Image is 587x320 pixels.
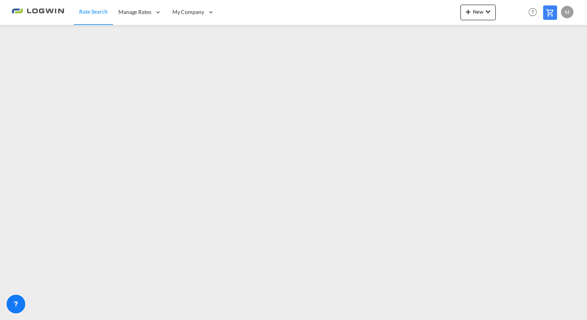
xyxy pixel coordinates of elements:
[460,5,496,20] button: icon-plus 400-fgNewicon-chevron-down
[561,6,573,18] div: M
[526,5,543,19] div: Help
[526,5,539,19] span: Help
[464,9,493,15] span: New
[483,7,493,16] md-icon: icon-chevron-down
[464,7,473,16] md-icon: icon-plus 400-fg
[12,3,64,21] img: 2761ae10d95411efa20a1f5e0282d2d7.png
[118,8,151,16] span: Manage Rates
[172,8,204,16] span: My Company
[79,8,108,15] span: Rate Search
